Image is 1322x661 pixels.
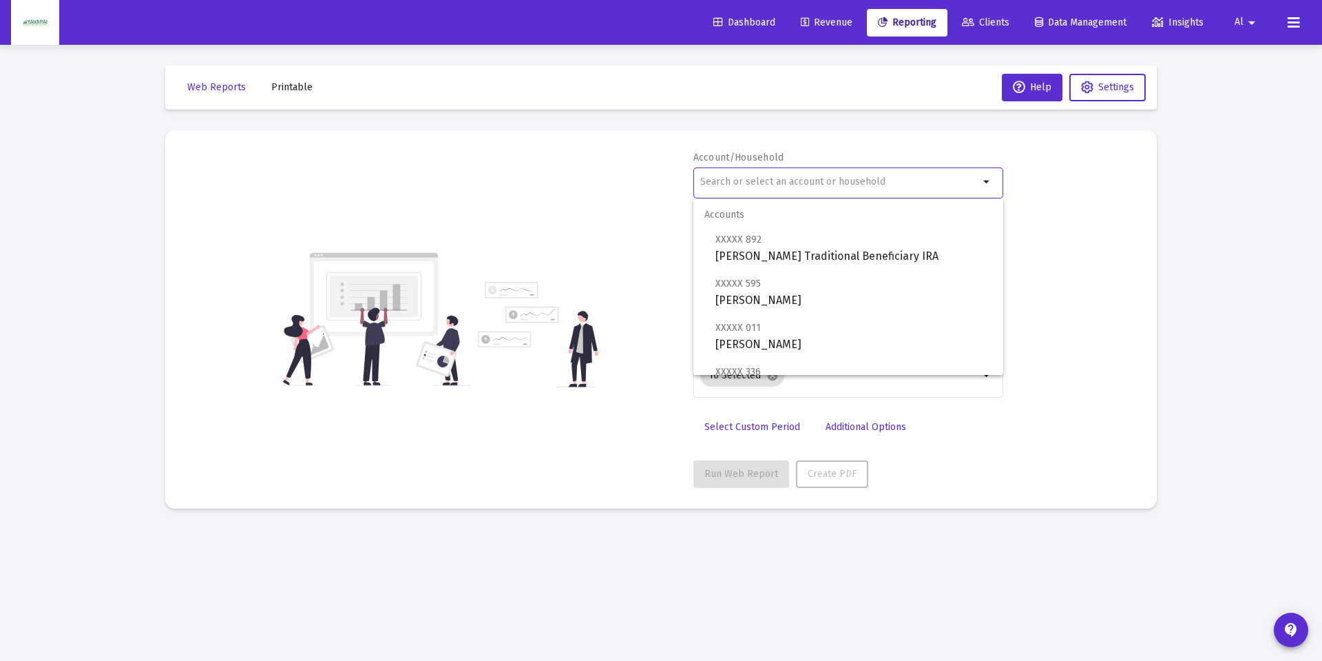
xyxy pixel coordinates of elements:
span: Additional Options [826,421,906,433]
button: Web Reports [176,74,257,101]
span: Data Management [1035,17,1126,28]
span: XXXXX 011 [715,322,761,334]
span: Clients [962,17,1009,28]
span: XXXXX 892 [715,234,762,245]
img: reporting [280,251,470,387]
span: [PERSON_NAME] [715,363,992,397]
span: Printable [271,81,313,93]
span: [PERSON_NAME] [715,319,992,353]
span: Create PDF [808,468,857,480]
a: Revenue [790,9,863,37]
mat-icon: arrow_drop_down [979,367,996,384]
mat-chip-list: Selection [700,362,979,389]
mat-icon: arrow_drop_down [1244,9,1260,37]
mat-icon: arrow_drop_down [979,174,996,190]
button: Create PDF [796,460,868,488]
mat-icon: cancel [766,369,779,382]
input: Search or select an account or household [700,176,979,187]
span: Run Web Report [704,468,778,480]
span: Help [1013,81,1051,93]
span: Reporting [878,17,936,28]
span: Select Custom Period [704,421,800,433]
span: [PERSON_NAME] Traditional Beneficiary IRA [715,231,992,265]
a: Dashboard [702,9,786,37]
label: Account/Household [693,152,784,163]
a: Data Management [1024,9,1137,37]
span: [PERSON_NAME] [715,275,992,309]
a: Insights [1141,9,1215,37]
button: Run Web Report [693,460,789,488]
span: Revenue [801,17,852,28]
mat-chip: 10 Selected [700,365,784,387]
span: XXXXX 336 [715,366,761,378]
a: Reporting [867,9,947,37]
span: Accounts [693,199,1003,232]
button: Help [1002,74,1062,101]
a: Clients [951,9,1020,37]
mat-icon: contact_support [1283,622,1299,638]
span: Settings [1098,81,1134,93]
span: Dashboard [713,17,775,28]
img: reporting-alt [478,282,598,387]
button: Al [1218,8,1277,36]
button: Printable [260,74,324,101]
button: Settings [1069,74,1146,101]
span: XXXXX 595 [715,278,761,289]
img: Dashboard [21,9,49,37]
span: Web Reports [187,81,246,93]
span: Al [1235,17,1244,28]
span: Insights [1152,17,1204,28]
